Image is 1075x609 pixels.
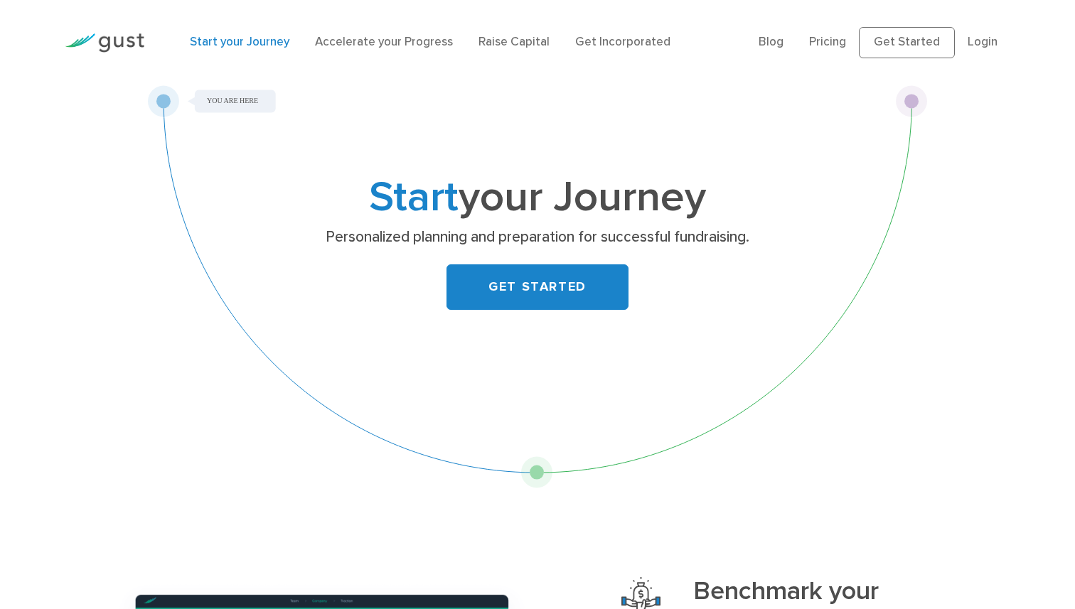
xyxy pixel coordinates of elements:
a: Start your Journey [190,35,289,49]
img: Gust Logo [65,33,144,53]
h1: your Journey [257,178,818,217]
a: Get Started [859,27,955,58]
a: Pricing [809,35,846,49]
a: Get Incorporated [575,35,670,49]
a: Raise Capital [478,35,550,49]
p: Personalized planning and preparation for successful fundraising. [262,227,813,247]
span: Start [369,172,459,222]
a: GET STARTED [446,264,629,310]
a: Login [968,35,998,49]
a: Blog [759,35,783,49]
a: Accelerate your Progress [315,35,453,49]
